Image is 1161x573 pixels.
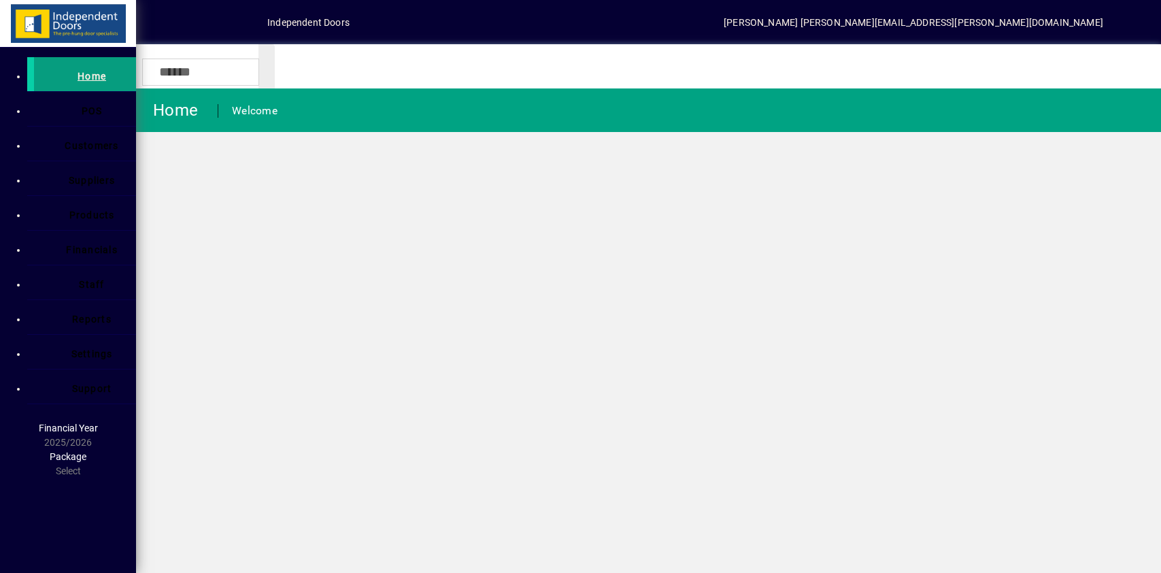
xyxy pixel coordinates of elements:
[79,279,104,290] span: Staff
[267,12,350,33] div: Independent Doors
[146,99,204,121] div: Home
[71,348,113,359] span: Settings
[34,196,136,230] a: Products
[180,10,224,35] button: Add
[72,314,112,325] span: Reports
[27,57,136,91] a: Home
[34,370,136,404] a: Support
[34,127,136,161] a: Customers
[224,10,267,35] button: Profile
[82,105,103,116] span: POS
[65,140,118,151] span: Customers
[34,335,136,369] a: Settings
[34,231,136,265] a: Financials
[50,451,86,462] span: Package
[34,92,136,126] a: POS
[78,71,106,82] span: Home
[69,210,115,220] span: Products
[34,300,136,334] a: Reports
[69,175,115,186] span: Suppliers
[39,423,98,433] span: Financial Year
[232,100,277,122] div: Welcome
[66,244,118,255] span: Financials
[1117,3,1144,47] a: Knowledge Base
[72,383,112,394] span: Support
[724,12,1103,33] div: [PERSON_NAME] [PERSON_NAME][EMAIL_ADDRESS][PERSON_NAME][DOMAIN_NAME]
[34,265,136,299] a: Staff
[34,161,136,195] a: Suppliers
